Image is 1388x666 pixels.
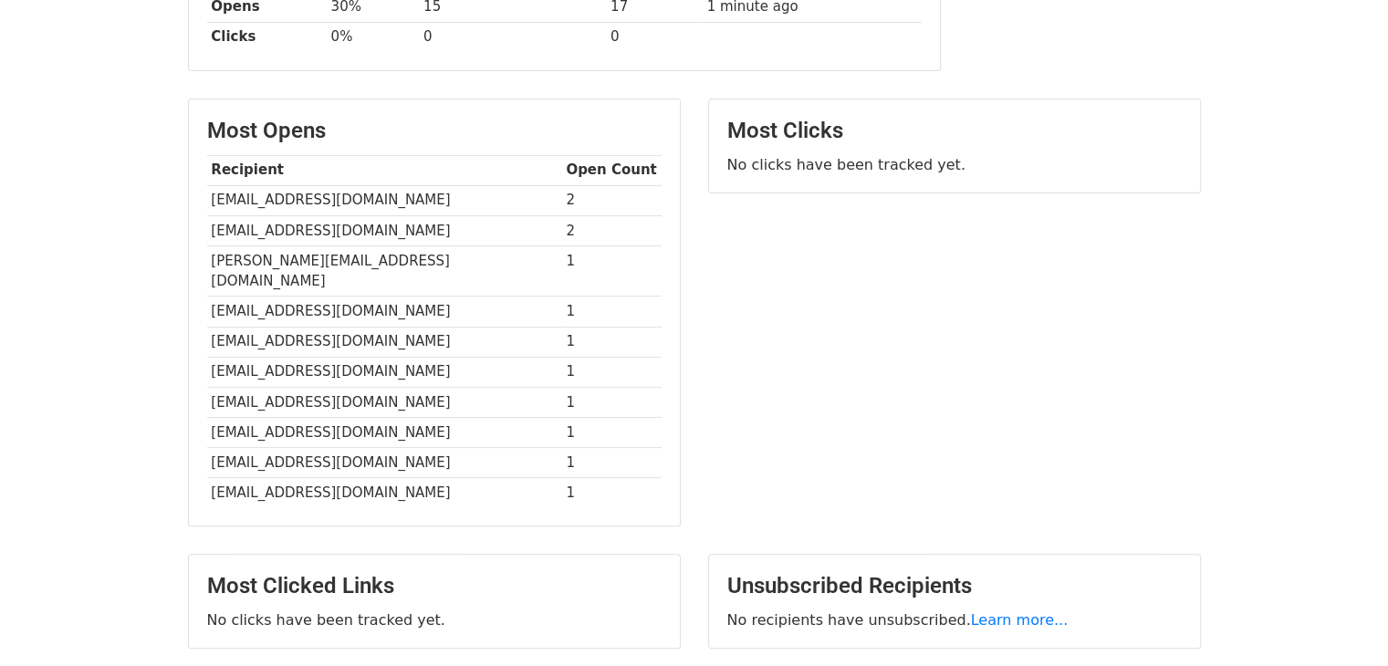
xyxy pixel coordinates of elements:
td: 1 [562,447,662,477]
td: 0% [327,22,420,52]
p: No clicks have been tracked yet. [727,155,1182,174]
td: [EMAIL_ADDRESS][DOMAIN_NAME] [207,327,562,357]
td: 0 [419,22,606,52]
td: 1 [562,478,662,508]
td: [EMAIL_ADDRESS][DOMAIN_NAME] [207,185,562,215]
th: Recipient [207,155,562,185]
td: 1 [562,297,662,327]
td: [EMAIL_ADDRESS][DOMAIN_NAME] [207,417,562,447]
td: [PERSON_NAME][EMAIL_ADDRESS][DOMAIN_NAME] [207,245,562,297]
td: [EMAIL_ADDRESS][DOMAIN_NAME] [207,357,562,387]
p: No recipients have unsubscribed. [727,610,1182,630]
h3: Most Clicked Links [207,573,662,599]
iframe: Chat Widget [1297,578,1388,666]
a: Learn more... [971,611,1069,629]
td: [EMAIL_ADDRESS][DOMAIN_NAME] [207,387,562,417]
h3: Most Clicks [727,118,1182,144]
h3: Unsubscribed Recipients [727,573,1182,599]
th: Open Count [562,155,662,185]
td: 1 [562,327,662,357]
td: 1 [562,417,662,447]
th: Clicks [207,22,327,52]
td: [EMAIL_ADDRESS][DOMAIN_NAME] [207,478,562,508]
td: 2 [562,215,662,245]
td: 1 [562,245,662,297]
td: 1 [562,357,662,387]
td: [EMAIL_ADDRESS][DOMAIN_NAME] [207,297,562,327]
td: 0 [606,22,703,52]
td: [EMAIL_ADDRESS][DOMAIN_NAME] [207,447,562,477]
td: 1 [562,387,662,417]
td: [EMAIL_ADDRESS][DOMAIN_NAME] [207,215,562,245]
p: No clicks have been tracked yet. [207,610,662,630]
h3: Most Opens [207,118,662,144]
td: 2 [562,185,662,215]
